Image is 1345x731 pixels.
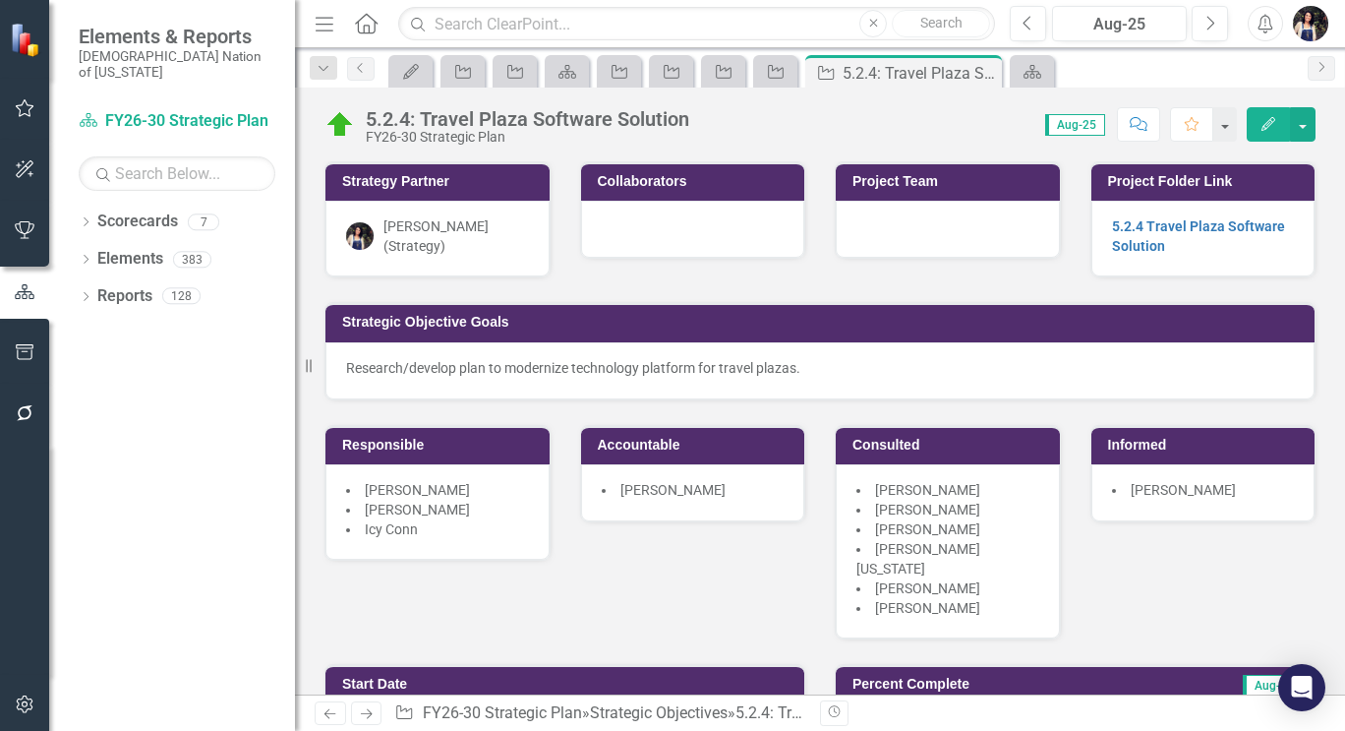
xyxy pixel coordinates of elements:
h3: Accountable [598,438,795,453]
span: Elements & Reports [79,25,275,48]
div: 5.2.4: Travel Plaza Software Solution [843,61,997,86]
div: Aug-25 [1059,13,1180,36]
a: FY26-30 Strategic Plan [79,110,275,133]
div: FY26-30 Strategic Plan [366,130,689,145]
span: [PERSON_NAME] [365,482,470,498]
h3: Percent Complete [852,677,1148,692]
small: [DEMOGRAPHIC_DATA] Nation of [US_STATE] [79,48,275,81]
a: Strategic Objectives [590,703,728,722]
img: Layla Freeman [346,222,374,250]
span: [PERSON_NAME] [875,580,980,596]
h3: Start Date [342,677,794,692]
span: [PERSON_NAME] [620,482,726,498]
div: 5.2.4: Travel Plaza Software Solution [366,108,689,130]
h3: Responsible [342,438,540,453]
span: Search [920,15,963,30]
span: [PERSON_NAME] [365,502,470,518]
span: Aug-25 [1045,114,1105,136]
div: 383 [173,251,211,268]
input: Search Below... [79,156,275,191]
span: [PERSON_NAME][US_STATE] [856,541,980,577]
h3: Project Folder Link [1108,174,1306,189]
div: [PERSON_NAME] (Strategy) [383,216,529,256]
div: 5.2.4: Travel Plaza Software Solution [735,703,992,722]
span: Icy Conn [365,521,418,537]
div: 7 [188,213,219,230]
div: Research/develop plan to modernize technology platform for travel plazas. [346,358,1294,378]
span: [PERSON_NAME] [875,482,980,498]
h3: Consulted [852,438,1050,453]
span: [PERSON_NAME] [875,521,980,537]
button: Search [892,10,990,37]
h3: Collaborators [598,174,795,189]
img: ClearPoint Strategy [10,23,44,57]
div: » » [394,702,805,725]
div: Open Intercom Messenger [1278,664,1325,711]
h3: Strategy Partner [342,174,540,189]
a: 5.2.4 Travel Plaza Software Solution [1112,218,1285,254]
h3: Project Team [852,174,1050,189]
input: Search ClearPoint... [398,7,995,41]
span: Aug-25 [1243,675,1303,697]
a: Elements [97,248,163,271]
h3: Strategic Objective Goals [342,315,1305,330]
span: [PERSON_NAME] [875,502,980,518]
div: 128 [162,288,201,305]
img: On Target [324,109,356,141]
button: Aug-25 [1052,6,1187,41]
h3: Informed [1108,438,1306,453]
img: Layla Freeman [1293,6,1328,41]
a: Scorecards [97,211,178,233]
span: [PERSON_NAME] [875,600,980,616]
a: Reports [97,285,152,308]
a: FY26-30 Strategic Plan [423,703,582,722]
span: [PERSON_NAME] [1131,482,1236,498]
